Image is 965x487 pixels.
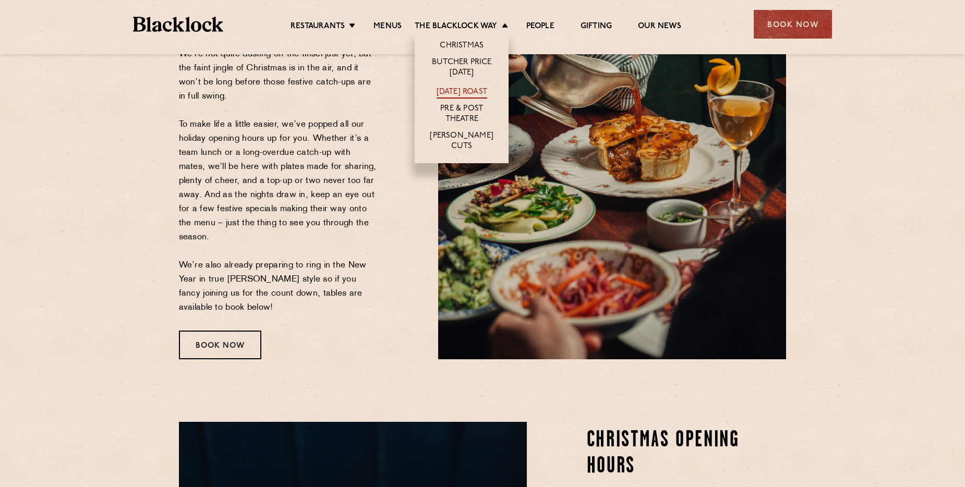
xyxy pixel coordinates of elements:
a: Menus [373,21,402,33]
a: People [526,21,554,33]
a: [DATE] Roast [437,87,487,99]
img: BL_Textured_Logo-footer-cropped.svg [133,17,223,32]
p: We’re not quite dusting off the tinsel just yet, but the faint jingle of Christmas is in the air,... [179,47,379,315]
a: Butcher Price [DATE] [425,57,498,79]
a: Restaurants [291,21,345,33]
div: Book Now [754,10,832,39]
a: [PERSON_NAME] Cuts [425,131,498,153]
a: Gifting [581,21,612,33]
a: Our News [638,21,681,33]
h2: Christmas Opening Hours [587,428,787,480]
div: Book Now [179,331,261,359]
a: Christmas [440,41,484,52]
a: The Blacklock Way [415,21,497,33]
a: Pre & Post Theatre [425,104,498,126]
